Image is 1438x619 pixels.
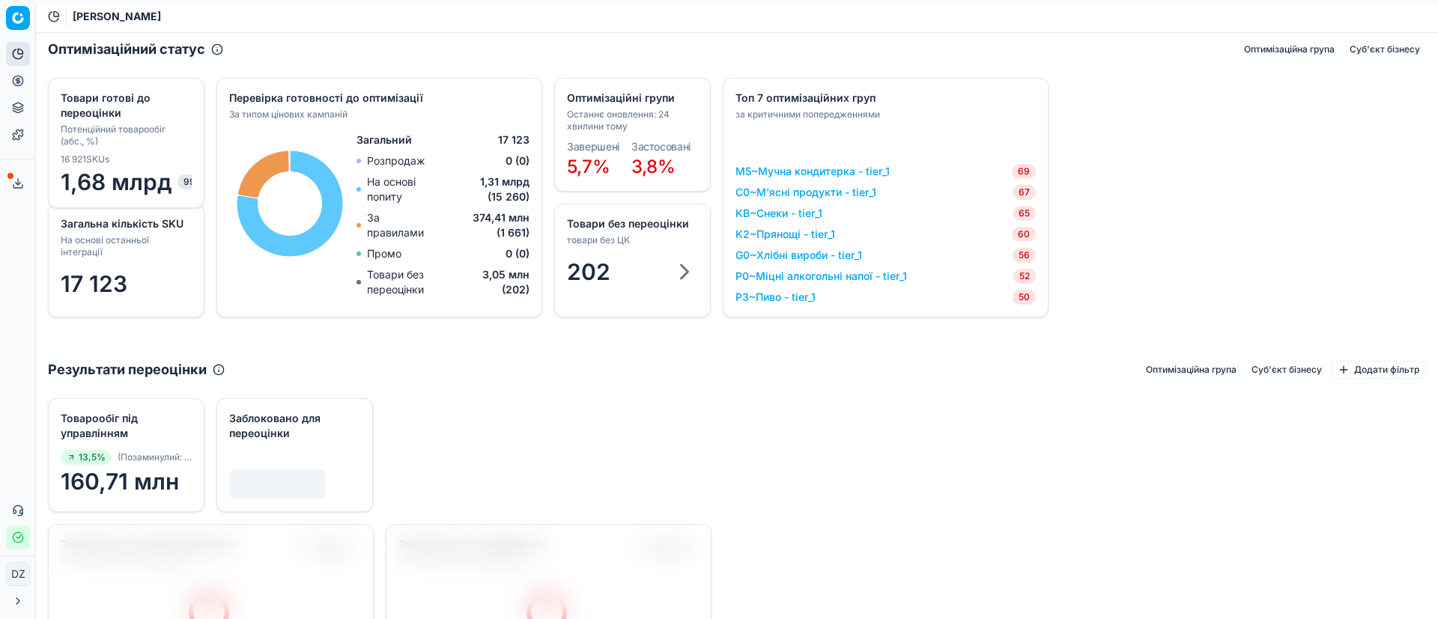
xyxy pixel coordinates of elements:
[367,246,401,261] p: Промо
[229,91,527,106] div: Перевірка готовності до оптимізації
[1012,227,1036,242] span: 60
[1344,40,1426,58] button: Суб'єкт бізнесу
[1331,361,1426,379] button: Додати фільтр
[567,91,695,106] div: Оптимізаційні групи
[735,185,876,200] a: C0~М'ясні продукти - tier_1
[567,109,695,132] div: Останнє оновлення: 24 хвилини тому
[229,411,357,441] div: Заблоковано для переоцінки
[735,109,1033,121] div: за критичними попередженнями
[464,267,530,297] span: 3,05 млн (202)
[1140,361,1243,379] button: Оптимізаційна група
[567,216,695,231] div: Товари без переоцінки
[631,156,676,177] span: 3,8%
[73,9,161,24] nav: breadcrumb
[735,227,835,242] a: K2~Прянощі - tier_1
[61,270,127,297] span: 17 123
[61,168,192,195] span: 1,68 млрд
[1013,248,1036,263] span: 56
[6,562,30,586] button: DZ
[61,468,192,495] span: 160,71 млн
[567,156,610,177] span: 5,7%
[367,174,444,204] p: На основі попиту
[498,132,530,147] span: 17 123
[1013,185,1036,200] span: 67
[61,450,112,465] span: 13,5%
[61,411,189,441] div: Товарообіг під управлінням
[61,124,189,147] div: Потенційний товарообіг (абс., %)
[1013,290,1036,305] span: 50
[118,451,192,463] span: ( Позаминулий : 141,53 млн )
[1013,269,1036,284] span: 52
[73,9,161,24] span: [PERSON_NAME]
[61,91,189,121] div: Товари готові до переоцінки
[1238,40,1341,58] button: Оптимізаційна група
[229,109,527,121] div: За типом цінових кампаній
[567,234,695,246] div: товари без ЦК
[1246,361,1328,379] button: Суб'єкт бізнесу
[357,132,412,147] span: Загальний
[61,234,189,258] div: На основі останньої інтеграції
[1012,164,1036,179] span: 69
[367,210,438,240] p: За правилами
[438,210,530,240] span: 374,41 млн (1 661)
[735,164,890,179] a: M5~Мучна кондитерка - tier_1
[735,206,822,221] a: KB~Снеки - tier_1
[735,269,907,284] a: P0~Міцні алкогольні напої - tier_1
[735,248,862,263] a: G0~Хлібні вироби - tier_1
[61,216,189,231] div: Загальна кількість SKU
[735,91,1033,106] div: Топ 7 оптимізаційних груп
[178,174,219,189] span: 99,8%
[631,141,691,152] dt: Застосовані
[445,174,530,204] span: 1,31 млрд (15 260)
[506,153,530,168] span: 0 (0)
[1013,206,1036,221] span: 65
[61,153,109,165] span: 16 921 SKUs
[48,39,205,60] h2: Оптимізаційний статус
[567,141,619,152] dt: Завершені
[48,359,207,380] h2: Результати переоцінки
[367,153,425,168] p: Розпродаж
[7,563,29,585] span: DZ
[735,290,816,305] a: P3~Пиво - tier_1
[367,267,464,297] p: Товари без переоцінки
[506,246,530,261] span: 0 (0)
[567,258,610,285] span: 202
